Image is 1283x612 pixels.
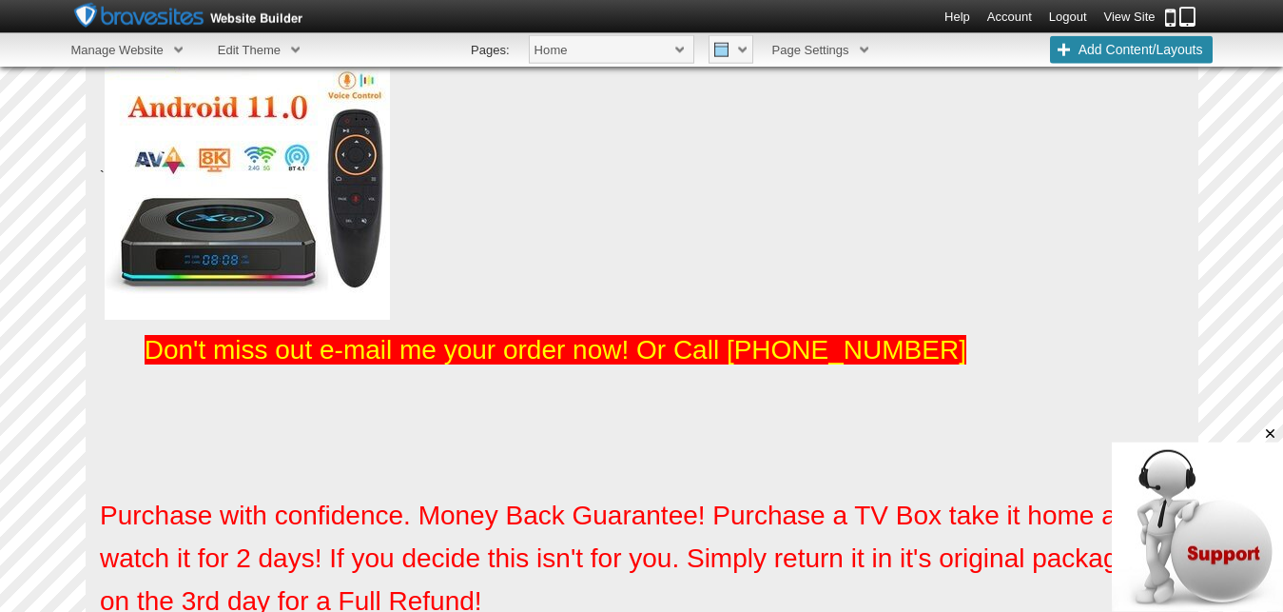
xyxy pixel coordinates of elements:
span: Edit Theme [218,33,300,67]
span: Don't miss out e-mail me your order now! [144,335,629,365]
iframe: chat widget [1112,425,1283,612]
img: alt [104,34,389,320]
li: Pages: [471,33,509,67]
a: Help [944,10,970,24]
img: Bravesites_toolbar_logo [71,2,338,30]
span: Or Call [PHONE_NUMBER] [636,335,966,365]
span: Page Settings [772,33,868,67]
a: Add Content/Layouts [1050,43,1213,57]
span: Home [529,35,694,64]
span: Add Content/Layouts [1050,36,1213,64]
p: ` [100,34,1184,320]
span: Manage Website [71,33,183,67]
a: Account [987,10,1032,24]
a: Logout [1049,10,1087,24]
a: View Site [1104,10,1156,24]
